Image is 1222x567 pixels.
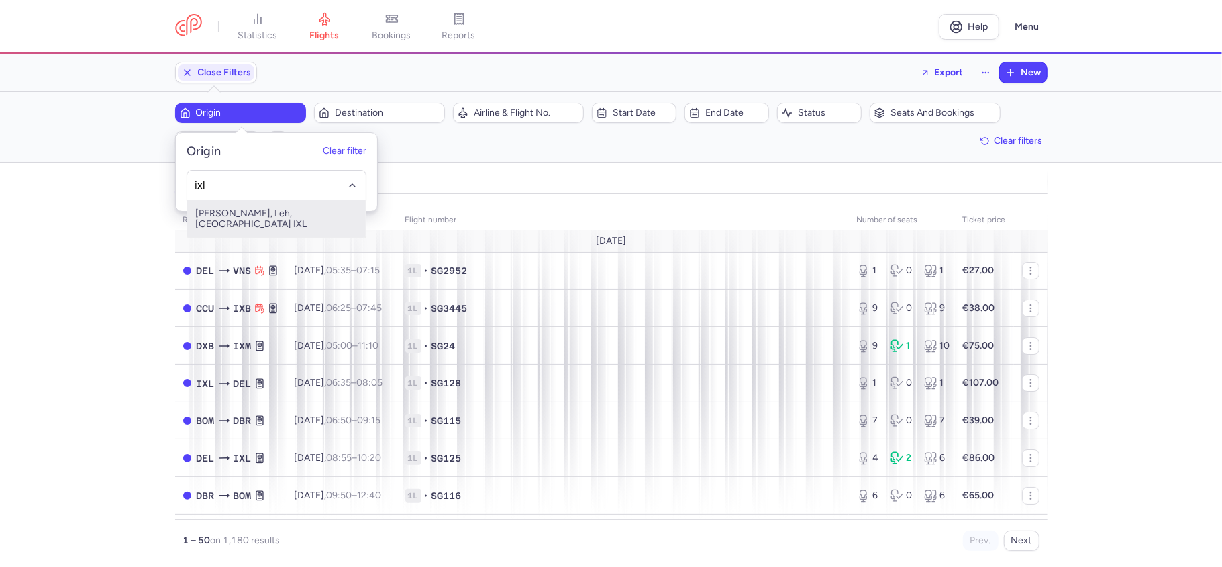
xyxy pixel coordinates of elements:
[405,489,421,503] span: 1L
[197,488,215,503] span: DBR
[424,376,429,390] span: •
[955,210,1014,230] th: Ticket price
[175,131,260,151] button: Days of week
[405,376,421,390] span: 1L
[291,12,358,42] a: flights
[1000,62,1047,83] button: New
[197,413,215,428] span: BOM
[175,103,306,123] button: Origin
[431,264,468,277] span: SG2952
[596,236,626,247] span: [DATE]
[924,489,947,503] div: 6
[963,490,995,501] strong: €65.00
[295,265,380,276] span: [DATE],
[238,30,277,42] span: statistics
[592,103,676,123] button: Start date
[327,302,352,314] time: 06:25
[327,490,352,501] time: 09:50
[357,265,380,276] time: 07:15
[327,452,352,464] time: 08:55
[705,107,764,118] span: End date
[976,131,1048,151] button: Clear filters
[194,177,358,192] input: -searchbox
[358,490,382,501] time: 12:40
[963,531,999,551] button: Prev.
[424,451,429,465] span: •
[327,452,382,464] span: –
[327,302,383,314] span: –
[924,264,947,277] div: 1
[327,265,352,276] time: 05:35
[857,489,880,503] div: 6
[405,451,421,465] span: 1L
[234,301,252,316] span: IXB
[798,107,857,118] span: Status
[424,339,429,353] span: •
[358,340,379,351] time: 11:10
[912,62,972,83] button: Export
[1007,14,1048,40] button: Menu
[327,340,353,351] time: 05:00
[197,301,215,316] span: CCU
[405,414,421,427] span: 1L
[327,415,381,426] span: –
[431,339,456,353] span: SG24
[424,414,429,427] span: •
[335,107,440,118] span: Destination
[963,377,999,388] strong: €107.00
[849,210,955,230] th: number of seats
[431,451,462,465] span: SG125
[295,490,382,501] span: [DATE],
[424,489,429,503] span: •
[405,302,421,315] span: 1L
[924,414,947,427] div: 7
[327,340,379,351] span: –
[1021,67,1041,78] span: New
[234,451,252,466] span: IXL
[327,377,352,388] time: 06:35
[372,30,411,42] span: bookings
[176,62,256,83] button: Close Filters
[963,340,995,351] strong: €75.00
[453,103,584,123] button: Airline & Flight No.
[197,263,215,278] span: DEL
[474,107,579,118] span: Airline & Flight No.
[197,451,215,466] span: DEL
[924,451,947,465] div: 6
[1004,531,1039,551] button: Next
[310,30,340,42] span: flights
[358,452,382,464] time: 10:20
[295,340,379,351] span: [DATE],
[323,146,366,157] button: Clear filter
[890,264,913,277] div: 0
[890,302,913,315] div: 0
[939,14,999,40] a: Help
[924,339,947,353] div: 10
[425,12,493,42] a: reports
[857,376,880,390] div: 1
[431,414,462,427] span: SG115
[890,414,913,427] div: 0
[442,30,476,42] span: reports
[963,452,995,464] strong: €86.00
[224,12,291,42] a: statistics
[234,263,252,278] span: VNS
[357,377,383,388] time: 08:05
[327,265,380,276] span: –
[314,103,445,123] button: Destination
[890,339,913,353] div: 1
[963,302,995,314] strong: €38.00
[295,377,383,388] span: [DATE],
[424,264,429,277] span: •
[431,376,462,390] span: SG128
[327,415,352,426] time: 06:50
[327,377,383,388] span: –
[295,302,383,314] span: [DATE],
[857,339,880,353] div: 9
[963,415,995,426] strong: €39.00
[431,302,468,315] span: SG3445
[198,67,252,78] span: Close Filters
[777,103,862,123] button: Status
[890,376,913,390] div: 0
[295,415,381,426] span: [DATE],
